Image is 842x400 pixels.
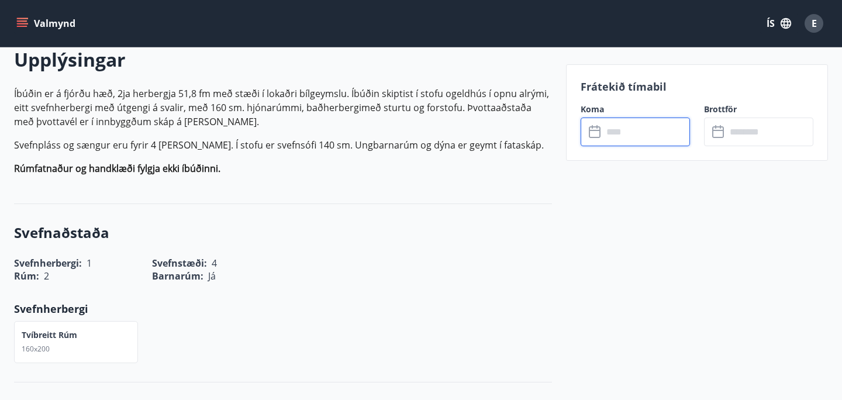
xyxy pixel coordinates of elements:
[704,104,813,115] label: Brottför
[14,270,39,282] span: Rúm :
[581,104,690,115] label: Koma
[44,270,49,282] span: 2
[14,223,552,243] h3: Svefnaðstaða
[760,13,798,34] button: ÍS
[22,344,50,354] span: 160x200
[800,9,828,37] button: E
[581,79,813,94] p: Frátekið tímabil
[14,138,552,152] p: Svefnpláss og sængur eru fyrir 4 [PERSON_NAME]. Í stofu er svefnsófi 140 sm. Ungbarnarúm og dýna ...
[22,329,77,341] p: Tvíbreitt rúm
[812,17,817,30] span: E
[14,301,552,316] p: Svefnherbergi
[208,270,216,282] span: Já
[14,87,552,129] p: Íbúðin er á fjórðu hæð, 2ja herbergja 51,8 fm með stæði í lokaðri bílgeymslu. Íbúðin skiptist í s...
[14,47,552,73] h2: Upplýsingar
[14,162,220,175] strong: Rúmfatnaður og handklæði fylgja ekki íbúðinni.
[14,13,80,34] button: menu
[152,270,203,282] span: Barnarúm :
